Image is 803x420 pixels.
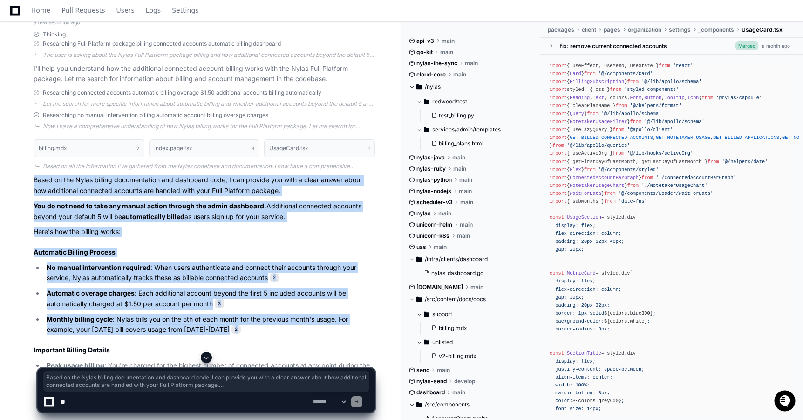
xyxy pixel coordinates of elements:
button: test_billing.py [428,109,528,122]
span: services/admin/templates [432,126,501,133]
span: import [550,127,567,132]
span: unlisted [432,338,453,346]
span: import [550,111,567,117]
button: unlisted [416,335,533,350]
span: from [587,111,599,117]
button: Start new chat [158,72,170,83]
span: nylas-lite-sync [416,60,457,67]
span: import [550,183,567,188]
span: '@/helpers/date' [722,159,768,165]
div: Now I have a comprehensive understanding of how Nylas billing works for the Full Platform package... [43,123,375,130]
span: Form [630,95,642,101]
span: ${colors.blue300} [604,310,653,316]
span: from [552,143,564,148]
span: Based on the Nylas billing documentation and dashboard code, I can provide you with a clear answe... [46,374,367,389]
svg: Directory [424,96,429,107]
svg: Directory [416,294,422,305]
svg: Directory [416,81,422,92]
span: Users [116,7,135,13]
div: fix: remove current connected accounts [560,42,667,50]
span: '@/lib/apollo/queries' [567,143,630,148]
span: Button [644,95,661,101]
span: from [627,183,639,188]
span: NotetakerUsageChart [570,183,624,188]
strong: automatically billed [122,213,184,220]
span: '@/lib/apollo/schema' [644,119,704,124]
span: 'date-fns' [619,199,647,204]
span: import [550,119,567,124]
span: from [616,103,627,109]
span: div [627,351,635,356]
span: 3 [252,145,254,152]
span: packages [548,26,574,34]
span: main [453,71,466,78]
span: Researching no manual intervention billing automatic account billing overage charges [43,111,268,119]
div: Let me search for more specific information about automatic billing and whether additional accoun... [43,100,375,108]
span: MetricCard [567,270,596,276]
span: redwood/test [432,98,467,105]
span: /nylas [425,83,441,90]
div: The user is asking about the Nylas Full Platform package billing and how additional connected acc... [43,51,375,59]
span: GET_BILLED_CONNECTED_ACCOUNTS [570,135,653,140]
p: Based on the Nylas billing documentation and dashboard code, I can provide you with a clear answe... [34,175,375,196]
span: import [550,159,567,165]
img: PlayerZero [9,9,28,28]
span: Settings [172,7,198,13]
span: Researching Full Platform package billing connected accounts automatic billing dashboard [43,40,281,48]
span: go-kit [416,48,433,56]
span: const [550,351,564,356]
span: UsageCard.tsx [742,26,783,34]
button: support [416,307,533,322]
svg: Directory [416,254,422,265]
span: from [702,95,714,101]
span: import [550,135,567,140]
span: main [453,165,466,172]
span: '@/components/Card' [599,71,653,76]
svg: Directory [424,309,429,320]
button: index.page.tsx3 [149,139,260,157]
span: main [452,154,465,161]
span: from [641,175,653,180]
span: '@/lib/apollo/schema' [601,111,661,117]
strong: Automatic overage charges [47,289,135,297]
span: '@/lib/apollo/schema' [641,79,701,84]
p: Here's how the billing works: [34,227,375,237]
svg: Directory [424,124,429,135]
span: unicorn-k8s [416,232,449,240]
h2: Automatic Billing Process [34,248,375,257]
span: main [440,48,453,56]
span: import [550,199,567,204]
button: billing.mdx [428,322,528,335]
span: Pull Requests [61,7,105,13]
span: from [613,151,625,156]
span: from [584,71,596,76]
span: import [550,95,567,101]
span: Home [31,7,50,13]
span: Icon [687,95,699,101]
span: Researching connected accounts automatic billing overage $1.50 additional accounts billing automa... [43,89,321,96]
span: api-v3 [416,37,434,45]
span: [DOMAIN_NAME] [416,283,463,291]
span: billing_plans.html [439,140,483,147]
button: /src/content/docs/docs [409,292,533,307]
strong: No manual intervention required [47,263,150,271]
span: NotetakerUsageFilter [570,119,627,124]
span: 'styled-components' [624,87,679,92]
span: from [604,199,616,204]
div: Based on all the information I've gathered from the Nylas codebase and documentation, I now have ... [43,163,375,170]
button: UsageCard.tsx1 [264,139,375,157]
span: /infra/clients/dashboard [425,255,488,263]
span: Logs [146,7,161,13]
span: main [470,283,483,291]
span: Tooltip [665,95,685,101]
strong: You do not need to take any manual action through the admin dashboard. [34,202,266,210]
span: 2 [136,145,139,152]
a: Powered byPylon [66,97,113,105]
span: 2 [270,273,279,282]
button: billing.mdx2 [34,139,144,157]
span: import [550,63,567,69]
img: 1736555170064-99ba0984-63c1-480f-8ee9-699278ef63ed [9,69,26,86]
span: Thinking [43,31,66,38]
span: '@/helpers/format' [630,103,682,109]
span: import [550,151,567,156]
